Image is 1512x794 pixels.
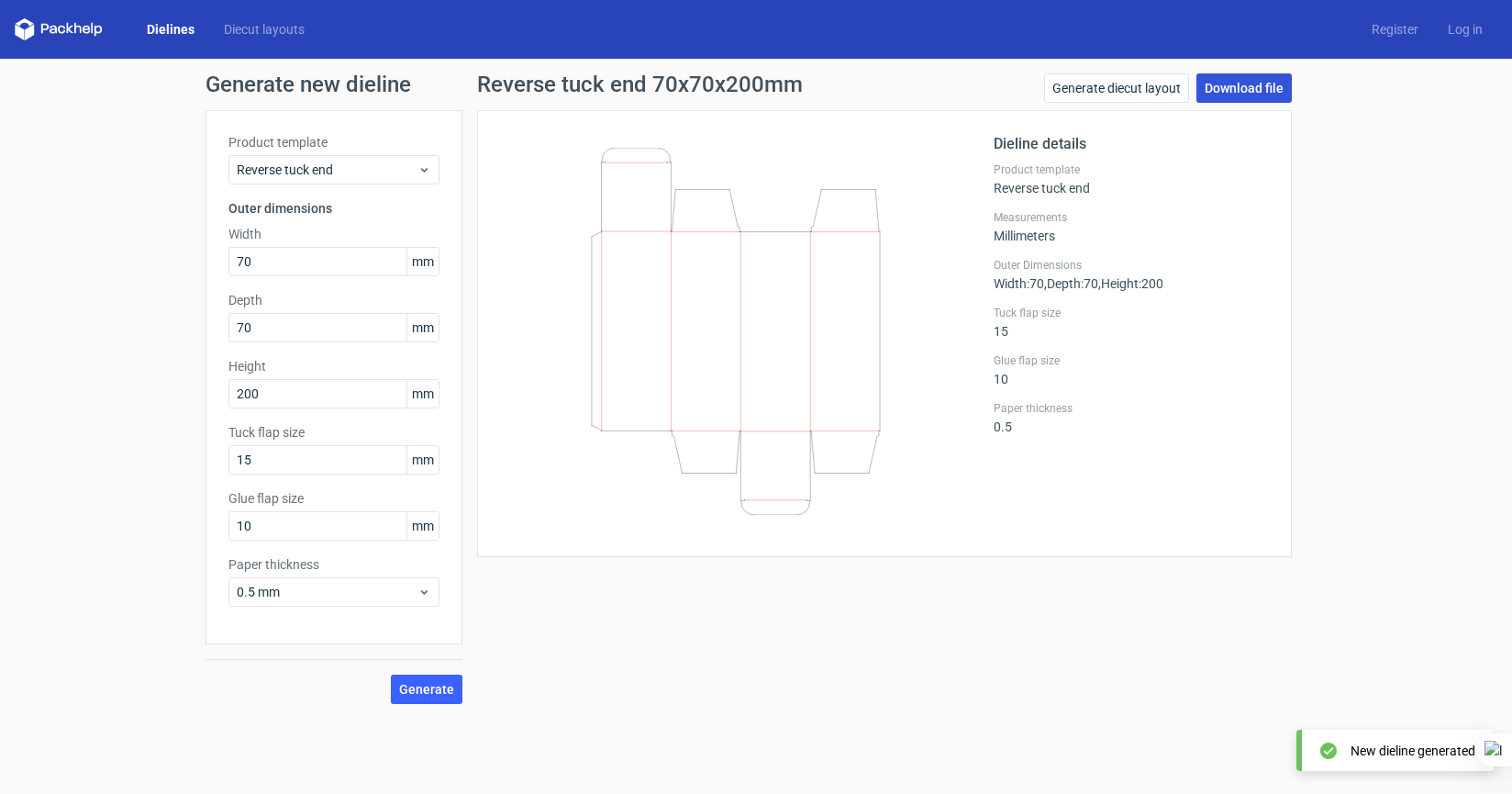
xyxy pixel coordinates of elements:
label: Glue flap size [228,489,439,508]
a: Download file [1196,73,1292,103]
span: 0.5 mm [237,583,417,601]
span: mm [406,380,439,408]
button: Generate [391,675,462,704]
span: Width : 70 [994,276,1044,291]
div: 10 [994,353,1269,386]
span: , Height : 200 [1098,276,1163,291]
label: Height [228,357,439,375]
label: Glue flap size [994,353,1269,368]
a: Register [1357,20,1433,39]
div: 0.5 [994,401,1269,434]
span: Reverse tuck end [237,161,417,179]
label: Width [228,225,439,243]
a: Generate diecut layout [1044,73,1189,103]
a: Diecut layouts [209,20,319,39]
label: Outer Dimensions [994,258,1269,273]
div: Millimeters [994,210,1269,243]
span: , Depth : 70 [1044,276,1098,291]
h2: Dieline details [994,133,1269,155]
label: Tuck flap size [228,423,439,442]
h1: Generate new dieline [206,73,1306,95]
div: Reverse tuck end [994,162,1269,196]
h3: Outer dimensions [228,199,439,218]
span: Generate [399,683,454,696]
span: mm [406,446,439,474]
label: Depth [228,291,439,309]
label: Paper thickness [228,555,439,574]
h1: Reverse tuck end 70x70x200mm [477,73,803,95]
label: Measurements [994,210,1269,225]
label: Product template [228,133,439,151]
label: Product template [994,162,1269,177]
span: mm [406,512,439,540]
div: New dieline generated [1351,742,1475,760]
label: Paper thickness [994,401,1269,416]
label: Tuck flap size [994,306,1269,320]
a: Log in [1433,20,1497,39]
a: Dielines [132,20,209,39]
span: mm [406,314,439,341]
div: 15 [994,306,1269,339]
span: mm [406,248,439,275]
